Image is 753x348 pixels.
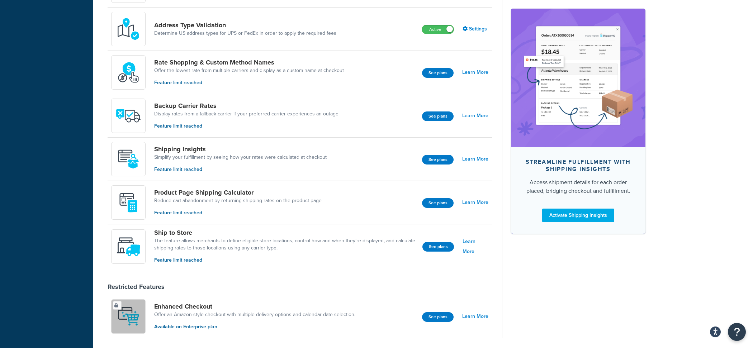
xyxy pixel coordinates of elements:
div: Access shipment details for each order placed, bridging checkout and fulfillment. [522,178,634,195]
a: Learn More [462,111,488,121]
p: Feature limit reached [154,122,338,130]
a: Product Page Shipping Calculator [154,189,322,196]
img: Acw9rhKYsOEjAAAAAElFTkSuQmCC [116,147,141,172]
a: Learn More [462,197,488,208]
p: Feature limit reached [154,209,322,217]
a: Shipping Insights [154,145,327,153]
button: See plans [422,155,454,165]
a: Simplify your fulfillment by seeing how your rates were calculated at checkout [154,154,327,161]
div: Streamline Fulfillment with Shipping Insights [522,158,634,173]
img: icon-duo-feat-backup-carrier-4420b188.png [116,103,141,128]
a: Backup Carrier Rates [154,102,338,110]
a: Learn More [462,67,488,77]
p: Feature limit reached [154,79,344,87]
button: See plans [422,242,454,252]
button: See plans [422,312,454,322]
button: See plans [422,198,454,208]
a: Determine US address types for UPS or FedEx in order to apply the required fees [154,30,336,37]
a: Settings [463,24,488,34]
a: Offer an Amazon-style checkout with multiple delivery options and calendar date selection. [154,311,355,318]
div: Restricted Features [108,283,165,291]
p: Available on Enterprise plan [154,323,355,331]
button: Open Resource Center [728,323,746,341]
a: Learn More [462,154,488,164]
button: See plans [422,111,454,121]
a: Learn More [462,311,488,321]
a: Learn More [463,237,488,257]
p: Feature limit reached [154,256,417,264]
a: Display rates from a fallback carrier if your preferred carrier experiences an outage [154,110,338,118]
p: Feature limit reached [154,166,327,173]
img: feature-image-si-e24932ea9b9fcd0ff835db86be1ff8d589347e8876e1638d903ea230a36726be.png [522,19,635,136]
label: Active [422,25,454,34]
a: Reduce cart abandonment by returning shipping rates on the product page [154,197,322,204]
a: Address Type Validation [154,21,336,29]
a: Ship to Store [154,229,417,237]
img: kIG8fy0lQAAAABJRU5ErkJggg== [116,16,141,42]
img: icon-duo-feat-rate-shopping-ecdd8bed.png [116,60,141,85]
a: Activate Shipping Insights [542,209,614,222]
img: +D8d0cXZM7VpdAAAAAElFTkSuQmCC [116,190,141,215]
a: The feature allows merchants to define eligible store locations, control how and when they’re dis... [154,237,417,252]
button: See plans [422,68,454,78]
img: icon-duo-feat-ship-to-store-7c4d6248.svg [116,234,141,259]
a: Offer the lowest rate from multiple carriers and display as a custom name at checkout [154,67,344,74]
a: Enhanced Checkout [154,302,355,310]
a: Rate Shopping & Custom Method Names [154,58,344,66]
